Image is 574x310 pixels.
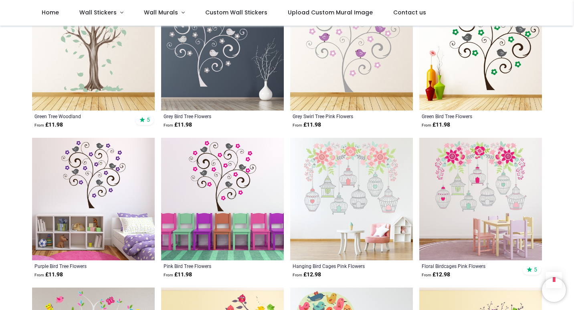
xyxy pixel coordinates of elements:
span: Upload Custom Mural Image [288,8,373,16]
span: From [293,273,302,277]
img: Floral Birdcages Pink Flowers Wall Sticker [419,138,542,260]
strong: £ 11.98 [164,271,192,279]
span: 5 [534,266,537,273]
span: Wall Stickers [79,8,117,16]
span: From [34,273,44,277]
img: Purple Bird Tree Flowers Wall Sticker [32,138,155,260]
img: Hanging Bird Cages Pink Flowers Wall Sticker [290,138,413,260]
span: From [422,273,431,277]
span: Contact us [393,8,426,16]
a: Green Bird Tree Flowers [422,113,516,119]
strong: £ 12.98 [422,271,450,279]
span: Wall Murals [144,8,178,16]
span: From [164,123,173,127]
a: Purple Bird Tree Flowers [34,263,129,269]
iframe: Brevo live chat [542,278,566,302]
a: Floral Birdcages Pink Flowers [422,263,516,269]
a: Grey Bird Tree Flowers [164,113,258,119]
span: From [164,273,173,277]
strong: £ 11.98 [34,271,63,279]
span: From [293,123,302,127]
a: Grey Swirl Tree Pink Flowers [293,113,387,119]
a: Green Tree Woodland [34,113,129,119]
span: Custom Wall Stickers [205,8,267,16]
strong: £ 11.98 [34,121,63,129]
span: From [34,123,44,127]
a: Pink Bird Tree Flowers [164,263,258,269]
span: 5 [147,116,150,123]
span: Home [42,8,59,16]
a: Hanging Bird Cages Pink Flowers [293,263,387,269]
strong: £ 11.98 [164,121,192,129]
strong: £ 11.98 [293,121,321,129]
strong: £ 12.98 [293,271,321,279]
strong: £ 11.98 [422,121,450,129]
img: Pink Bird Tree Flowers Wall Sticker [161,138,284,260]
span: From [422,123,431,127]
